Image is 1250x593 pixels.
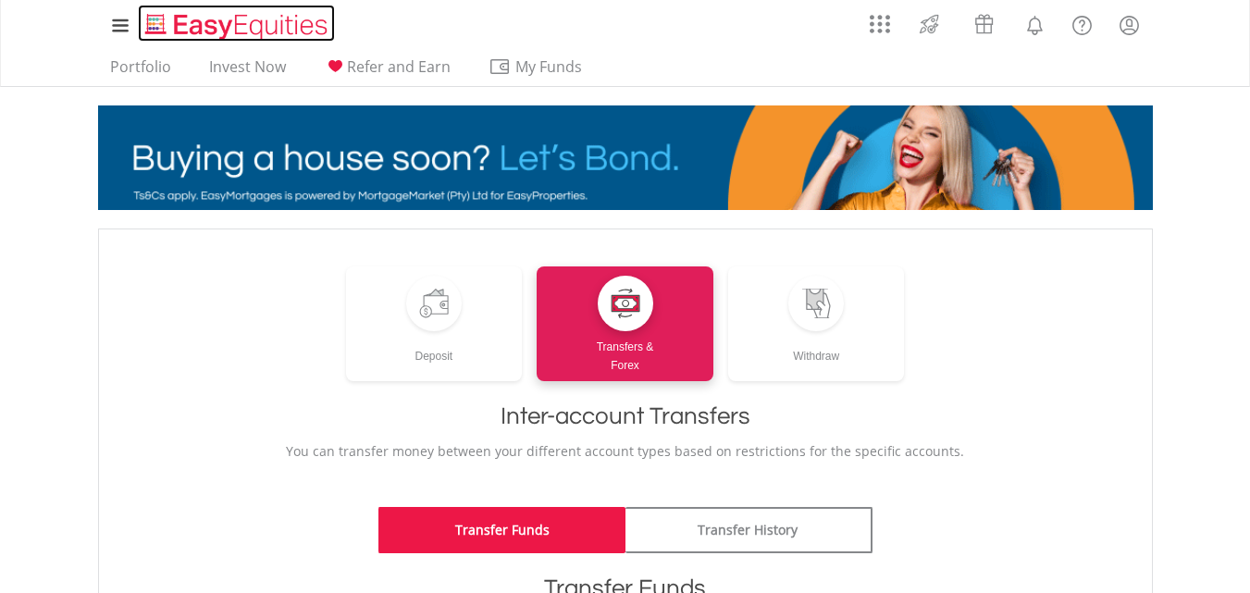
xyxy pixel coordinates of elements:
a: Transfers &Forex [537,266,713,381]
img: EasyEquities_Logo.png [142,11,335,42]
span: Refer and Earn [347,56,451,77]
h1: Inter-account Transfers [118,400,1133,433]
div: Transfers & Forex [537,331,713,375]
a: Transfer History [625,507,873,553]
a: My Profile [1106,5,1153,45]
a: Deposit [346,266,523,381]
a: Withdraw [728,266,905,381]
a: FAQ's and Support [1058,5,1106,42]
a: Refer and Earn [316,57,458,86]
a: Invest Now [202,57,293,86]
img: vouchers-v2.svg [969,9,999,39]
a: AppsGrid [858,5,902,34]
img: EasyMortage Promotion Banner [98,105,1153,210]
div: Withdraw [728,331,905,365]
div: Deposit [346,331,523,365]
a: Home page [138,5,335,42]
a: Notifications [1011,5,1058,42]
a: Transfer Funds [378,507,625,553]
img: grid-menu-icon.svg [870,14,890,34]
img: thrive-v2.svg [914,9,945,39]
a: Vouchers [957,5,1011,39]
p: You can transfer money between your different account types based on restrictions for the specifi... [118,442,1133,461]
span: My Funds [489,55,610,79]
a: Portfolio [103,57,179,86]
